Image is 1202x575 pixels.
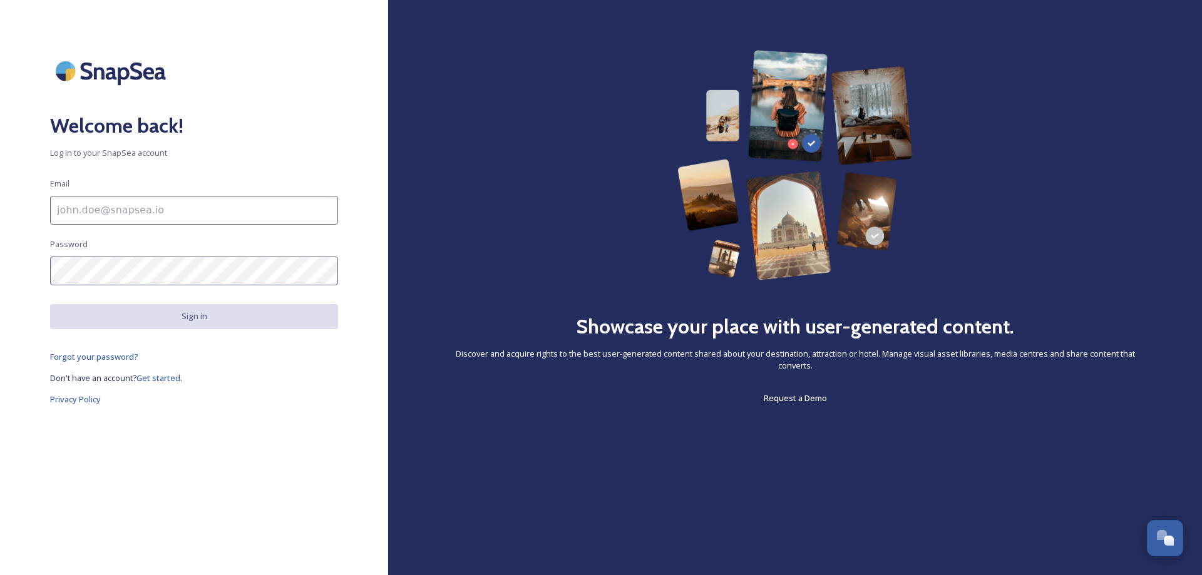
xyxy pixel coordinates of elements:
[50,111,338,141] h2: Welcome back!
[50,147,338,159] span: Log in to your SnapSea account
[50,50,175,92] img: SnapSea Logo
[764,390,827,405] a: Request a Demo
[50,370,338,385] a: Don't have an account?Get started.
[50,238,88,250] span: Password
[677,50,912,280] img: 63b42ca75bacad526042e722_Group%20154-p-800.png
[50,351,138,362] span: Forgot your password?
[576,312,1014,342] h2: Showcase your place with user-generated content.
[136,372,182,384] span: Get started.
[50,304,338,328] button: Sign in
[438,348,1152,372] span: Discover and acquire rights to the best user-generated content shared about your destination, att...
[50,392,338,407] a: Privacy Policy
[50,394,101,405] span: Privacy Policy
[50,196,338,225] input: john.doe@snapsea.io
[1147,520,1183,556] button: Open Chat
[50,349,338,364] a: Forgot your password?
[50,372,136,384] span: Don't have an account?
[764,392,827,404] span: Request a Demo
[50,178,69,190] span: Email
